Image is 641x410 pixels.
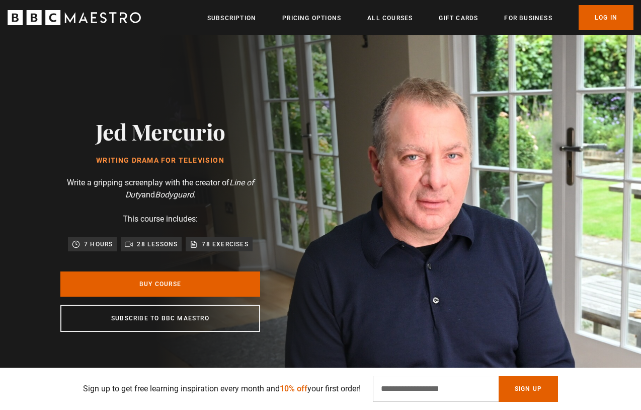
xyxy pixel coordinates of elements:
i: Bodyguard [155,190,194,199]
p: Write a gripping screenplay with the creator of and . [60,177,260,201]
a: Log In [579,5,633,30]
h2: Jed Mercurio [96,118,225,144]
i: Line of Duty [125,178,254,199]
svg: BBC Maestro [8,10,141,25]
span: 10% off [280,384,307,393]
a: All Courses [367,13,413,23]
a: Buy Course [60,271,260,297]
h1: Writing Drama for Television [96,157,225,165]
a: Subscribe to BBC Maestro [60,305,260,332]
a: Gift Cards [439,13,478,23]
p: This course includes: [123,213,198,225]
p: 28 lessons [137,239,178,249]
a: For business [504,13,552,23]
p: Sign up to get free learning inspiration every month and your first order! [83,383,361,395]
p: 7 hours [84,239,113,249]
button: Sign Up [499,376,558,402]
a: Pricing Options [282,13,341,23]
a: Subscription [207,13,256,23]
p: 78 exercises [202,239,248,249]
nav: Primary [207,5,633,30]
